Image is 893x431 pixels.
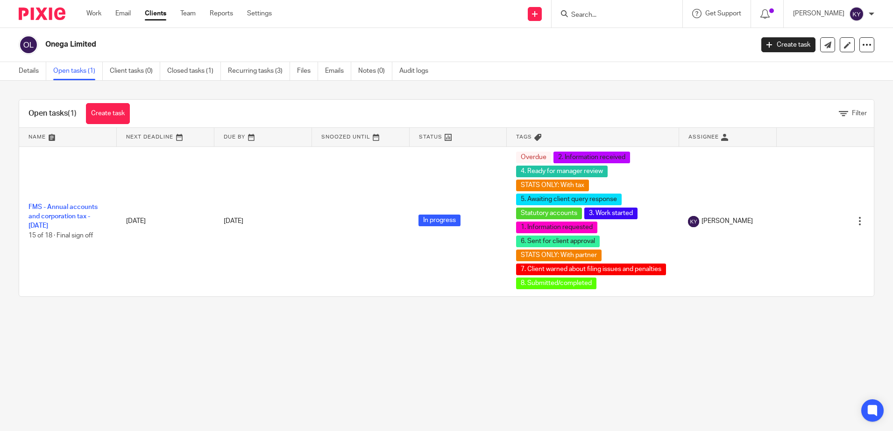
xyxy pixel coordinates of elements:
[793,9,844,18] p: [PERSON_NAME]
[553,152,630,163] span: 2. Information received
[228,62,290,80] a: Recurring tasks (3)
[516,194,622,205] span: 5. Awaiting client query response
[117,146,214,296] td: [DATE]
[849,7,864,21] img: svg%3E
[516,166,608,177] span: 4. Ready for manager review
[516,236,600,247] span: 6. Sent for client approval
[321,134,370,139] span: Snoozed Until
[115,9,131,18] a: Email
[325,62,351,80] a: Emails
[86,103,130,124] a: Create task
[28,109,77,118] h1: Open tasks
[688,216,699,227] img: svg%3E
[516,250,602,261] span: STATS ONLY: With partner
[145,9,166,18] a: Clients
[45,40,607,49] h2: Onega Limited
[516,152,551,163] span: Overdue
[68,110,77,117] span: (1)
[224,218,243,224] span: [DATE]
[86,9,101,18] a: Work
[516,278,596,289] span: 8. Submitted/completed
[210,9,233,18] a: Reports
[358,62,392,80] a: Notes (0)
[516,264,666,275] span: 7. Client warned about filing issues and penalties
[516,208,582,219] span: Statutory accounts
[570,11,654,20] input: Search
[19,7,65,20] img: Pixie
[419,134,442,139] span: Status
[28,204,98,229] a: FMS - Annual accounts and corporation tax - [DATE]
[399,62,435,80] a: Audit logs
[761,37,815,52] a: Create task
[53,62,103,80] a: Open tasks (1)
[180,9,196,18] a: Team
[110,62,160,80] a: Client tasks (0)
[247,9,272,18] a: Settings
[516,180,589,191] span: STATS ONLY: With tax
[516,134,532,139] span: Tags
[702,216,753,226] span: [PERSON_NAME]
[28,232,93,239] span: 15 of 18 · Final sign off
[19,35,38,55] img: svg%3E
[705,10,741,17] span: Get Support
[584,208,638,219] span: 3. Work started
[167,62,221,80] a: Closed tasks (1)
[297,62,318,80] a: Files
[418,215,461,226] span: In progress
[852,110,867,117] span: Filter
[19,62,46,80] a: Details
[516,222,597,233] span: 1. Information requested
